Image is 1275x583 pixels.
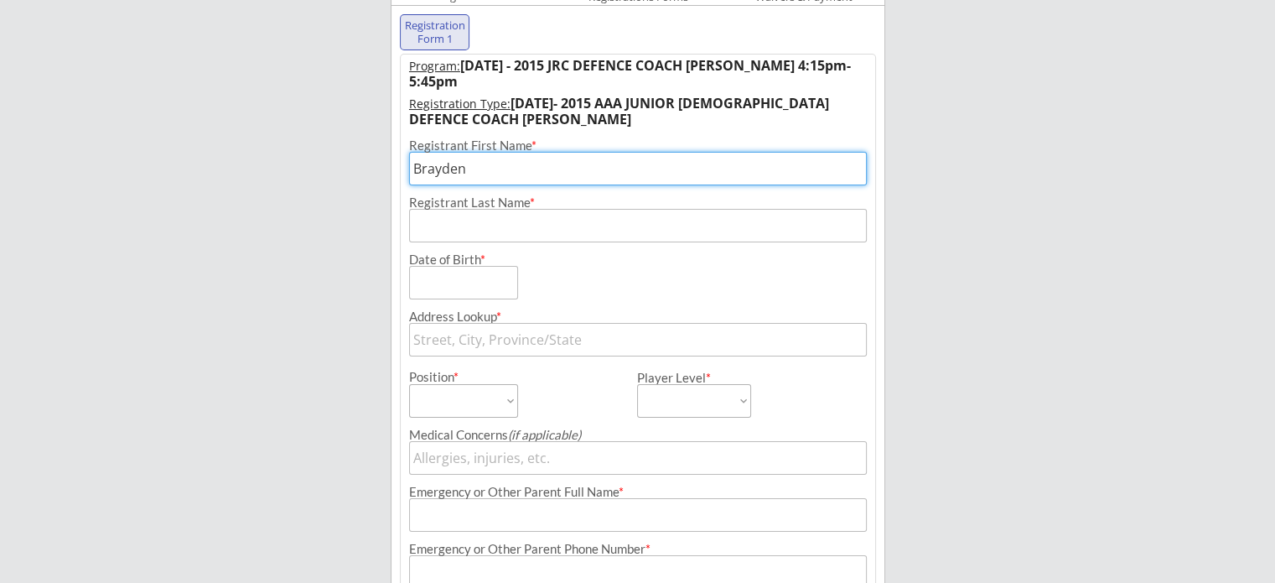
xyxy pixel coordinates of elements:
em: (if applicable) [508,427,581,442]
div: Emergency or Other Parent Phone Number [409,543,867,555]
u: Program: [409,58,460,74]
div: Address Lookup [409,310,867,323]
input: Allergies, injuries, etc. [409,441,867,475]
strong: [DATE]- 2015 AAA JUNIOR [DEMOGRAPHIC_DATA] DEFENCE COACH [PERSON_NAME] [409,94,832,128]
div: Registrant First Name [409,139,867,152]
div: Medical Concerns [409,429,867,441]
div: Emergency or Other Parent Full Name [409,486,867,498]
input: Street, City, Province/State [409,323,867,357]
div: Registrant Last Name [409,196,867,209]
u: Registration Type: [409,96,511,112]
div: Player Level [637,372,751,384]
div: Position [409,371,495,383]
div: Registration Form 1 [404,19,466,45]
strong: [DATE] - 2015 JRC DEFENCE COACH [PERSON_NAME] 4:15pm-5:45pm [409,56,851,91]
div: Date of Birth [409,253,495,266]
